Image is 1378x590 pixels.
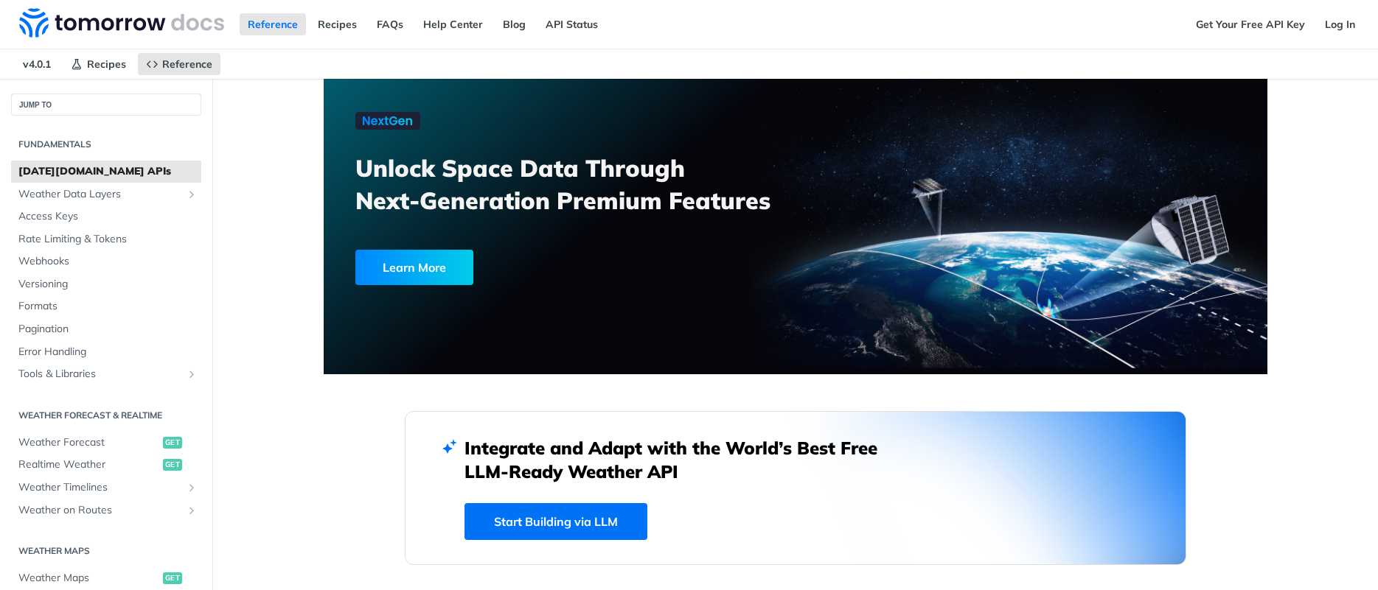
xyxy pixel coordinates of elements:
[11,250,201,273] a: Webhooks
[138,53,220,75] a: Reference
[186,189,198,200] button: Show subpages for Weather Data Layers
[355,152,812,217] h3: Unlock Space Data Through Next-Generation Premium Features
[15,53,59,75] span: v4.0.1
[18,322,198,337] span: Pagination
[162,57,212,71] span: Reference
[163,459,182,471] span: get
[11,228,201,250] a: Rate Limiting & Tokens
[11,499,201,521] a: Weather on RoutesShow subpages for Weather on Routes
[11,161,201,183] a: [DATE][DOMAIN_NAME] APIs
[11,544,201,558] h2: Weather Maps
[464,436,899,483] h2: Integrate and Adapt with the World’s Best Free LLM-Ready Weather API
[11,318,201,340] a: Pagination
[18,480,182,495] span: Weather Timelines
[11,409,201,422] h2: Weather Forecast & realtime
[63,53,134,75] a: Recipes
[19,8,224,38] img: Tomorrow.io Weather API Docs
[355,250,720,285] a: Learn More
[240,13,306,35] a: Reference
[310,13,365,35] a: Recipes
[18,367,182,382] span: Tools & Libraries
[415,13,491,35] a: Help Center
[537,13,606,35] a: API Status
[18,571,159,586] span: Weather Maps
[18,187,182,202] span: Weather Data Layers
[18,435,159,450] span: Weather Forecast
[87,57,126,71] span: Recipes
[18,277,198,292] span: Versioning
[11,138,201,151] h2: Fundamentals
[11,432,201,454] a: Weather Forecastget
[18,164,198,179] span: [DATE][DOMAIN_NAME] APIs
[186,505,198,516] button: Show subpages for Weather on Routes
[355,250,473,285] div: Learn More
[11,273,201,295] a: Versioning
[163,572,182,584] span: get
[186,368,198,380] button: Show subpages for Tools & Libraries
[11,477,201,499] a: Weather TimelinesShow subpages for Weather Timelines
[11,183,201,206] a: Weather Data LayersShow subpages for Weather Data Layers
[355,112,420,130] img: NextGen
[11,363,201,385] a: Tools & LibrariesShow subpages for Tools & Libraries
[11,94,201,116] button: JUMP TO
[18,457,159,472] span: Realtime Weather
[464,503,647,540] a: Start Building via LLM
[11,295,201,317] a: Formats
[186,482,198,494] button: Show subpages for Weather Timelines
[11,567,201,589] a: Weather Mapsget
[11,341,201,363] a: Error Handling
[11,206,201,228] a: Access Keys
[18,232,198,247] span: Rate Limiting & Tokens
[18,503,182,518] span: Weather on Routes
[18,209,198,224] span: Access Keys
[1317,13,1363,35] a: Log In
[495,13,534,35] a: Blog
[18,299,198,314] span: Formats
[163,437,182,449] span: get
[1188,13,1313,35] a: Get Your Free API Key
[18,345,198,359] span: Error Handling
[11,454,201,476] a: Realtime Weatherget
[18,254,198,269] span: Webhooks
[369,13,411,35] a: FAQs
